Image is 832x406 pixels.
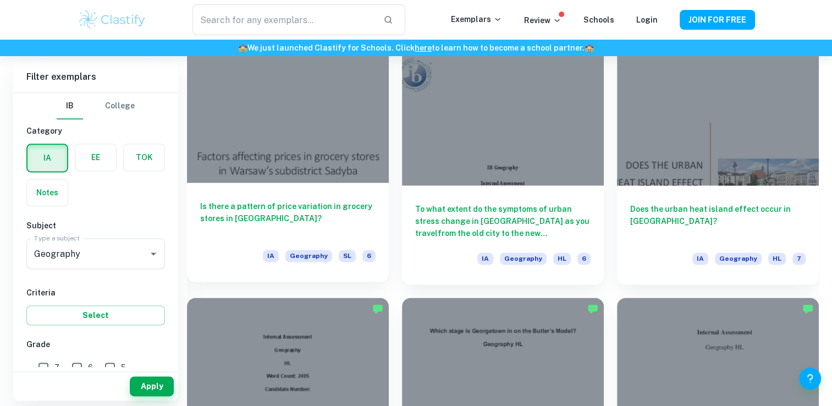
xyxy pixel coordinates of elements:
a: here [415,43,432,52]
h6: Filter exemplars [13,62,178,92]
img: Marked [802,303,813,314]
img: Marked [372,303,383,314]
button: JOIN FOR FREE [680,10,755,30]
h6: Does the urban heat island effect occur in [GEOGRAPHIC_DATA]? [630,203,806,239]
button: IB [57,93,83,119]
button: Help and Feedback [799,367,821,389]
span: Geography [500,253,547,265]
span: Geography [715,253,762,265]
span: IA [263,250,279,262]
a: Is there a pattern of price variation in grocery stores in [GEOGRAPHIC_DATA]?IAGeographySL6 [187,34,389,284]
span: IA [477,253,493,265]
span: 6 [577,253,591,265]
img: Clastify logo [78,9,147,31]
span: Geography [285,250,332,262]
button: Notes [27,179,68,206]
span: HL [553,253,571,265]
a: To what extent do the symptoms of urban stress change in [GEOGRAPHIC_DATA] as you travelfrom the ... [402,34,604,284]
p: Review [524,14,561,26]
h6: Criteria [26,287,165,299]
div: Filter type choice [57,93,135,119]
a: Does the urban heat island effect occur in [GEOGRAPHIC_DATA]?IAGeographyHL7 [617,34,819,284]
span: 7 [54,361,59,374]
button: IA [27,145,67,171]
a: Schools [583,15,614,24]
h6: Subject [26,220,165,232]
span: 7 [792,253,806,265]
span: 🏫 [238,43,247,52]
button: Open [146,246,161,261]
button: College [105,93,135,119]
p: Exemplars [451,13,502,25]
span: 5 [121,361,126,374]
button: TOK [124,144,164,171]
img: Marked [587,303,598,314]
button: Apply [130,376,174,396]
button: EE [75,144,116,171]
span: HL [768,253,786,265]
a: Login [636,15,658,24]
button: Select [26,305,165,325]
span: 6 [88,361,93,374]
span: SL [339,250,356,262]
span: 6 [362,250,376,262]
span: IA [692,253,708,265]
label: Type a subject [34,233,80,243]
h6: To what extent do the symptoms of urban stress change in [GEOGRAPHIC_DATA] as you travelfrom the ... [415,203,591,239]
h6: We just launched Clastify for Schools. Click to learn how to become a school partner. [2,42,830,54]
h6: Is there a pattern of price variation in grocery stores in [GEOGRAPHIC_DATA]? [200,200,376,237]
h6: Category [26,125,165,137]
input: Search for any exemplars... [192,4,374,35]
span: 🏫 [585,43,594,52]
h6: Grade [26,338,165,350]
